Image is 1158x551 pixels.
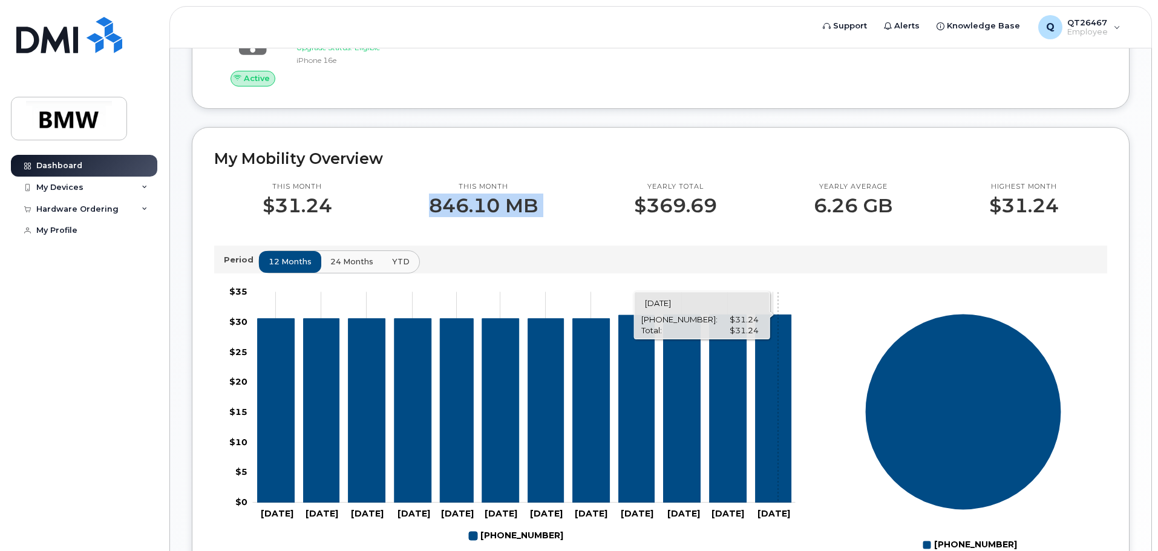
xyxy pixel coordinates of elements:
div: QT26467 [1030,15,1129,39]
g: 864-354-8946 [258,315,791,503]
tspan: $30 [229,316,247,327]
tspan: $0 [235,497,247,507]
tspan: [DATE] [441,508,474,519]
p: $31.24 [263,195,332,217]
div: iPhone 16e [296,55,422,65]
p: Period [224,254,258,266]
tspan: [DATE] [711,508,744,519]
tspan: [DATE] [530,508,563,519]
p: $369.69 [634,195,717,217]
p: 6.26 GB [814,195,892,217]
g: Series [865,314,1062,510]
p: $31.24 [989,195,1059,217]
span: Eligible [355,43,380,52]
tspan: [DATE] [351,508,384,519]
span: YTD [392,256,410,267]
tspan: [DATE] [261,508,293,519]
tspan: $35 [229,286,247,297]
tspan: [DATE] [306,508,338,519]
h2: My Mobility Overview [214,149,1107,168]
span: Knowledge Base [947,20,1020,32]
span: Employee [1067,27,1108,37]
tspan: $15 [229,406,247,417]
tspan: [DATE] [485,508,517,519]
span: 24 months [330,256,373,267]
p: 846.10 MB [429,195,538,217]
a: Alerts [875,14,928,38]
a: Support [814,14,875,38]
span: Q [1046,20,1055,34]
span: Alerts [894,20,920,32]
tspan: [DATE] [621,508,653,519]
tspan: $5 [235,467,247,478]
tspan: $10 [229,437,247,448]
p: Highest month [989,182,1059,192]
tspan: $20 [229,377,247,388]
g: 864-354-8946 [469,526,563,546]
span: Upgrade Status: [296,43,352,52]
span: Support [833,20,867,32]
span: QT26467 [1067,18,1108,27]
p: This month [429,182,538,192]
iframe: Messenger Launcher [1105,498,1149,542]
tspan: [DATE] [757,508,790,519]
tspan: [DATE] [397,508,430,519]
tspan: [DATE] [575,508,607,519]
a: Knowledge Base [928,14,1029,38]
span: Active [244,73,270,84]
tspan: $25 [229,347,247,357]
g: Chart [229,286,796,546]
p: Yearly total [634,182,717,192]
p: This month [263,182,332,192]
p: Yearly average [814,182,892,192]
g: Legend [469,526,563,546]
tspan: [DATE] [667,508,700,519]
